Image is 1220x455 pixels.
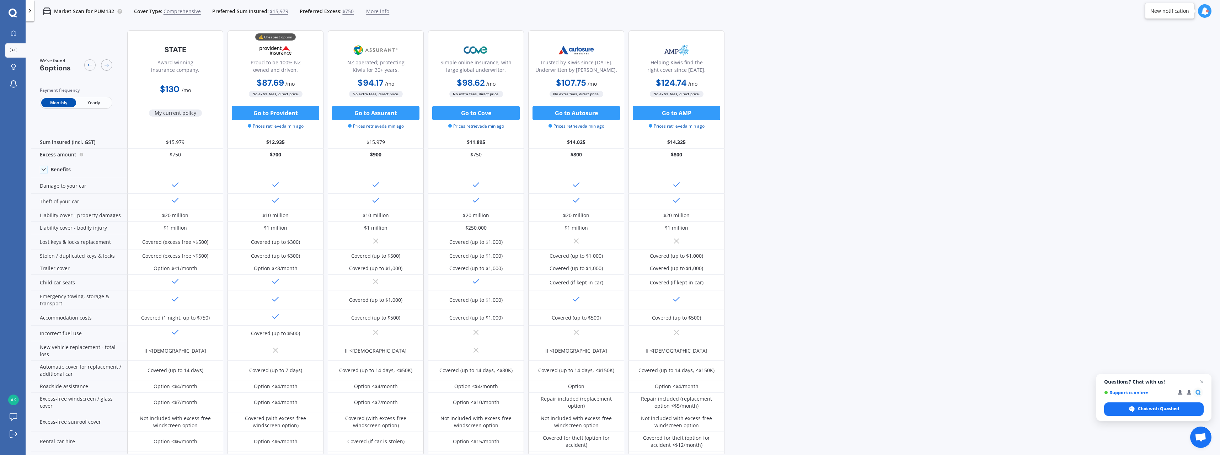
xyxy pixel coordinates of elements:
[433,415,519,429] div: Not included with excess-free windscreen option
[152,41,199,58] img: State-text-1.webp
[249,367,302,374] div: Covered (up to 7 days)
[228,149,323,161] div: $700
[349,91,403,97] span: No extra fees, direct price.
[534,415,619,429] div: Not included with excess-free windscreen option
[164,8,201,15] span: Comprehensive
[54,8,114,15] p: Market Scan for PUM132
[349,296,402,304] div: Covered (up to $1,000)
[434,59,518,76] div: Simple online insurance, with large global underwriter.
[650,91,703,97] span: No extra fees, direct price.
[665,224,688,231] div: $1 million
[634,395,719,409] div: Repair included (replacement option <$5/month)
[538,367,614,374] div: Covered (up to 14 days, <$150K)
[568,383,584,390] div: Option
[634,434,719,449] div: Covered for theft (option for accident <$12/month)
[264,224,287,231] div: $1 million
[40,87,112,94] div: Payment frequency
[552,314,601,321] div: Covered (up to $500)
[133,415,218,429] div: Not included with excess-free windscreen option
[127,149,223,161] div: $750
[354,383,398,390] div: Option <$4/month
[534,59,618,76] div: Trusted by Kiwis since [DATE]. Underwritten by [PERSON_NAME].
[363,212,389,219] div: $10 million
[332,106,419,120] button: Go to Assurant
[31,326,127,341] div: Incorrect fuel use
[182,87,191,93] span: / mo
[248,123,304,129] span: Prices retrieved a min ago
[649,123,705,129] span: Prices retrieved a min ago
[348,123,404,129] span: Prices retrieved a min ago
[351,252,400,259] div: Covered (up to $500)
[545,347,607,354] div: If <[DEMOGRAPHIC_DATA]
[351,314,400,321] div: Covered (up to $500)
[254,399,298,406] div: Option <$4/month
[31,178,127,194] div: Damage to your car
[428,149,524,161] div: $750
[40,63,71,73] span: 6 options
[553,41,600,59] img: Autosure.webp
[154,383,197,390] div: Option <$4/month
[254,383,298,390] div: Option <$4/month
[31,262,127,275] div: Trailer cover
[449,296,503,304] div: Covered (up to $1,000)
[439,367,513,374] div: Covered (up to 14 days, <$80K)
[31,275,127,290] div: Child car seats
[1104,390,1173,395] span: Support is online
[31,341,127,361] div: New vehicle replacement - total loss
[334,59,418,76] div: NZ operated; protecting Kiwis for 30+ years.
[550,265,603,272] div: Covered (up to $1,000)
[339,367,412,374] div: Covered (up to 14 days, <$50K)
[1138,406,1179,412] span: Chat with Quashed
[251,252,300,259] div: Covered (up to $300)
[142,239,208,246] div: Covered (excess free <$500)
[1190,427,1211,448] a: Open chat
[550,252,603,259] div: Covered (up to $1,000)
[428,136,524,149] div: $11,895
[31,432,127,451] div: Rental car hire
[252,41,299,59] img: Provident.png
[255,33,296,41] div: 💰 Cheapest option
[449,252,503,259] div: Covered (up to $1,000)
[270,8,288,15] span: $15,979
[633,106,720,120] button: Go to AMP
[486,80,496,87] span: / mo
[164,224,187,231] div: $1 million
[76,98,111,107] span: Yearly
[453,41,499,59] img: Cove.webp
[257,77,284,88] b: $87.69
[41,98,76,107] span: Monthly
[349,265,402,272] div: Covered (up to $1,000)
[563,212,589,219] div: $20 million
[653,41,700,59] img: AMP.webp
[31,194,127,209] div: Theft of your car
[228,136,323,149] div: $12,935
[134,8,162,15] span: Cover Type:
[31,290,127,310] div: Emergency towing, storage & transport
[342,8,354,15] span: $750
[141,314,210,321] div: Covered (1 night, up to $750)
[234,59,317,76] div: Proud to be 100% NZ owned and driven.
[650,265,703,272] div: Covered (up to $1,000)
[154,399,197,406] div: Option <$7/month
[31,361,127,380] div: Automatic cover for replacement / additional car
[249,91,303,97] span: No extra fees, direct price.
[251,239,300,246] div: Covered (up to $300)
[663,212,690,219] div: $20 million
[533,106,620,120] button: Go to Autosure
[162,212,188,219] div: $20 million
[534,434,619,449] div: Covered for theft (option for accident)
[646,347,707,354] div: If <[DEMOGRAPHIC_DATA]
[628,149,724,161] div: $800
[454,383,498,390] div: Option <$4/month
[154,265,197,272] div: Option $<1/month
[534,395,619,409] div: Repair included (replacement option)
[50,166,71,173] div: Benefits
[366,8,389,15] span: More info
[232,106,319,120] button: Go to Provident
[345,347,407,354] div: If <[DEMOGRAPHIC_DATA]
[463,212,489,219] div: $20 million
[655,383,699,390] div: Option <$4/month
[449,239,503,246] div: Covered (up to $1,000)
[40,58,71,64] span: We've found
[588,80,597,87] span: / mo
